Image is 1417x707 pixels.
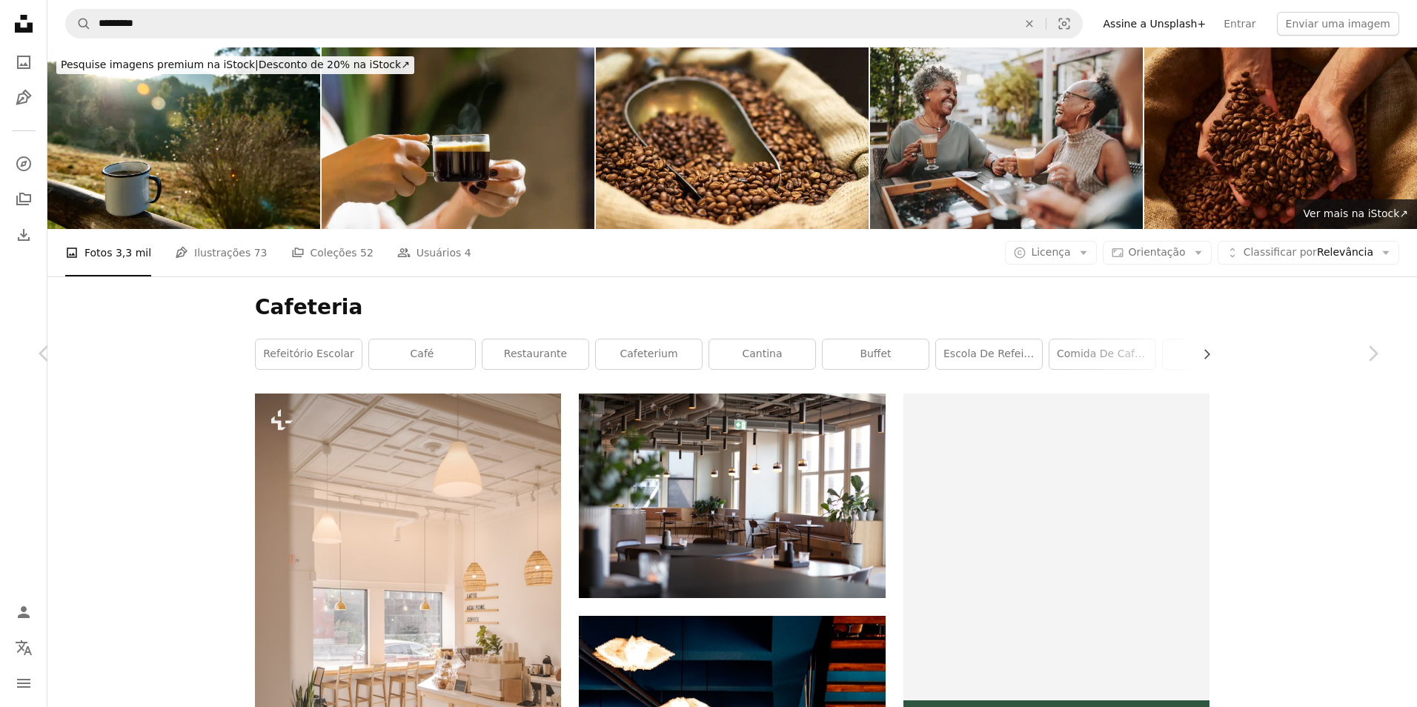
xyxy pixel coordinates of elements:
a: Explorar [9,149,39,179]
span: Pesquise imagens premium na iStock | [61,59,259,70]
img: Grupo de amigos seniores no café [870,47,1143,229]
a: cafeterium [596,339,702,369]
span: Ver mais na iStock ↗ [1304,208,1408,219]
span: Orientação [1129,246,1186,258]
button: Classificar porRelevância [1218,241,1399,265]
button: Pesquisa visual [1046,10,1082,38]
button: Orientação [1103,241,1212,265]
span: Licença [1031,246,1070,258]
img: Mão do fazendeiro em um saco de grãos de café, verifica a colheita e assar. [1144,47,1417,229]
h1: Cafeteria [255,294,1209,321]
button: Menu [9,668,39,698]
a: Coleções [9,185,39,214]
a: Ver mais na iStock↗ [1295,199,1417,229]
a: alimento [1163,339,1269,369]
a: Coleções 52 [291,229,374,276]
a: Ilustrações [9,83,39,113]
form: Pesquise conteúdo visual em todo o site [65,9,1083,39]
a: Ilustrações 73 [175,229,267,276]
a: escola de refeitório [936,339,1042,369]
span: Classificar por [1244,246,1317,258]
span: 4 [465,245,471,261]
span: Desconto de 20% na iStock ↗ [61,59,410,70]
a: buffet [823,339,929,369]
a: refeitório escolar [256,339,362,369]
a: uma sala cheia de móveis e muitas janelas [255,617,561,630]
a: Histórico de downloads [9,220,39,250]
button: rolar lista para a direita [1193,339,1209,369]
a: Entrar / Cadastrar-se [9,597,39,627]
a: restaurante [482,339,588,369]
a: comida de cafeteria [1049,339,1155,369]
a: mesa e cadeiras de madeira preta [579,488,885,502]
a: Fotos [9,47,39,77]
span: 73 [254,245,268,261]
button: Limpar [1013,10,1046,38]
a: Entrar [1215,12,1264,36]
button: Licença [1005,241,1096,265]
span: Relevância [1244,245,1373,260]
button: Enviar uma imagem [1277,12,1399,36]
span: 52 [360,245,374,261]
img: Xícara de café quente [47,47,320,229]
button: Pesquise na Unsplash [66,10,91,38]
a: Próximo [1328,282,1417,425]
a: café [369,339,475,369]
a: cantina [709,339,815,369]
img: Filtro de Café [322,47,594,229]
img: Café [596,47,869,229]
button: Idioma [9,633,39,663]
a: Usuários 4 [397,229,471,276]
img: mesa e cadeiras de madeira preta [579,394,885,597]
a: Pesquise imagens premium na iStock|Desconto de 20% na iStock↗ [47,47,423,83]
a: Assine a Unsplash+ [1095,12,1215,36]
